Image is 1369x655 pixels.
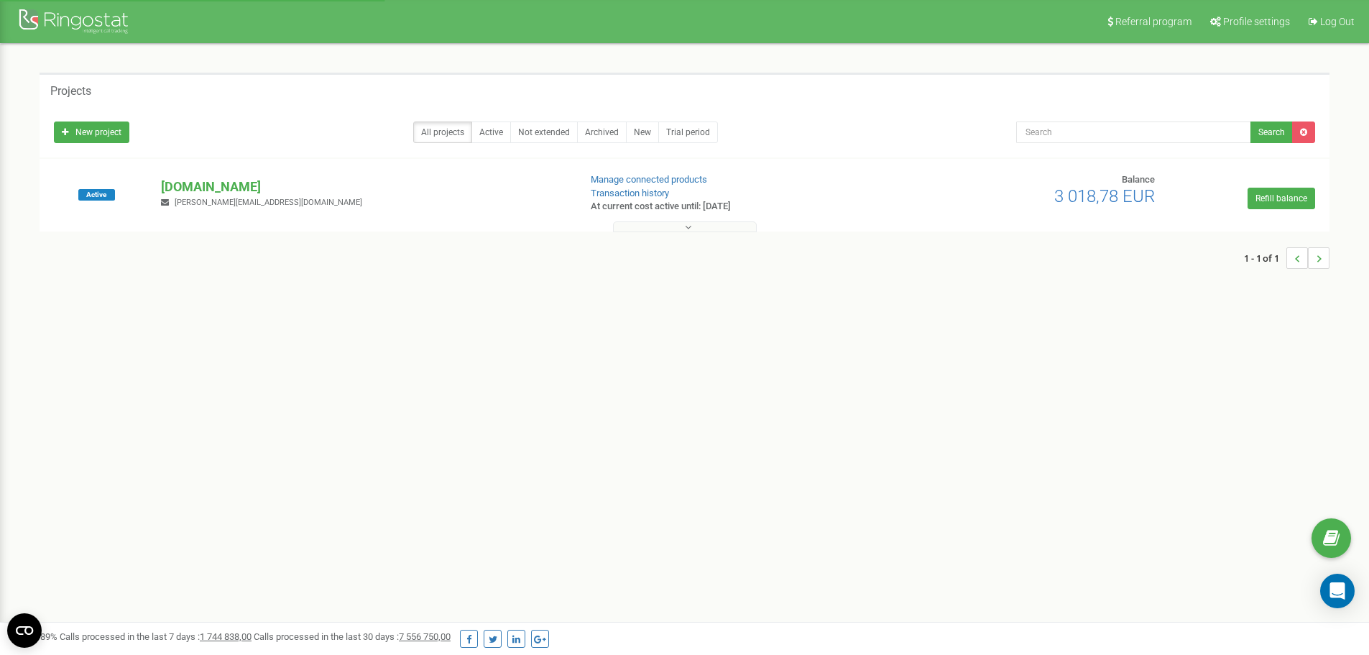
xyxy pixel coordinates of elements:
[1054,186,1155,206] span: 3 018,78 EUR
[78,189,115,201] span: Active
[1244,233,1329,283] nav: ...
[254,631,451,642] span: Calls processed in the last 30 days :
[471,122,511,143] a: Active
[1320,574,1355,608] div: Open Intercom Messenger
[1122,174,1155,185] span: Balance
[54,122,129,143] a: New project
[413,122,472,143] a: All projects
[50,85,91,98] h5: Projects
[591,174,707,185] a: Manage connected products
[1115,16,1191,27] span: Referral program
[60,631,252,642] span: Calls processed in the last 7 days :
[626,122,659,143] a: New
[510,122,578,143] a: Not extended
[591,200,890,214] p: At current cost active until: [DATE]
[591,188,669,198] a: Transaction history
[1223,16,1290,27] span: Profile settings
[200,631,252,642] u: 1 744 838,00
[399,631,451,642] u: 7 556 750,00
[7,613,42,648] button: Open CMP widget
[1016,122,1251,143] input: Search
[1244,247,1286,269] span: 1 - 1 of 1
[658,122,718,143] a: Trial period
[1320,16,1355,27] span: Log Out
[175,198,362,207] span: [PERSON_NAME][EMAIL_ADDRESS][DOMAIN_NAME]
[1250,122,1293,143] button: Search
[1248,188,1315,209] a: Refill balance
[577,122,627,143] a: Archived
[161,178,567,196] p: [DOMAIN_NAME]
